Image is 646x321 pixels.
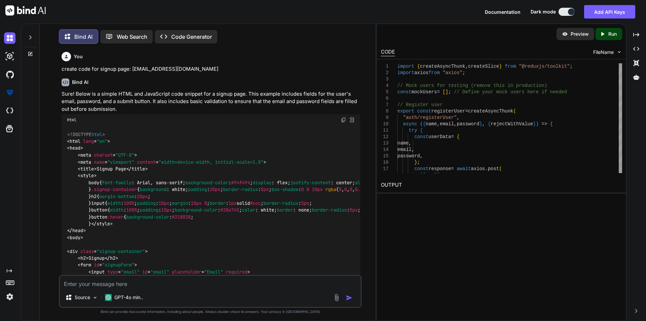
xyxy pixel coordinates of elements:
span: < > [78,255,88,261]
span: } [533,121,536,127]
span: async [403,121,417,127]
span: export [397,108,414,114]
span: box-shadow [272,186,298,192]
span: placeholder [172,269,202,275]
p: Bind AI [74,33,93,41]
span: Documentation [485,9,521,15]
span: </ > [126,166,148,172]
span: "email" [150,269,169,275]
span: content [137,159,156,165]
span: = [465,108,468,114]
img: settings [4,291,15,302]
span: background-color [126,214,169,220]
div: 2 [381,70,389,76]
p: Web Search [117,33,147,41]
span: 0 [301,186,304,192]
span: registerUser [431,108,465,114]
span: ( [499,166,502,171]
span: ; [448,89,451,95]
span: #218838 [172,214,191,220]
img: icon [346,294,353,301]
p: Code Generator [171,33,212,41]
span: border-radius [263,200,298,206]
span: 0 [204,200,207,206]
span: "@reduxjs/toolkit" [519,64,570,69]
span: < = = = > [88,269,250,275]
span: FileName [593,49,614,56]
span: </ > [105,255,118,261]
span: 10px [158,200,169,206]
span: meta [80,159,91,165]
span: border [210,200,226,206]
div: 11 [381,127,389,134]
span: "auth/registerUser" [403,115,457,120]
span: body [70,234,80,240]
span: background-color [175,207,218,213]
p: Sure! Below is a simple HTML and JavaScript code snippet for a signup page. This example includes... [62,90,360,113]
span: , [411,147,414,152]
span: "viewport" [107,159,134,165]
span: " [437,172,439,178]
span: margin [172,200,188,206]
span: import [397,70,414,75]
span: , [420,153,423,159]
span: , [408,140,411,146]
span: [ [442,89,445,95]
span: button [91,214,107,220]
span: axios [471,166,485,171]
span: title [132,166,145,172]
span: mockUsers [411,89,437,95]
span: try [408,128,417,133]
span: 0 [344,186,347,192]
p: Preview [571,31,589,37]
span: [URL] [423,172,437,178]
div: 12 [381,134,389,140]
span: } [499,64,502,69]
span: 100% [123,200,134,206]
span: Html [67,117,76,123]
span: ; [570,64,572,69]
span: . [485,166,488,171]
span: div [70,248,78,254]
span: , [437,121,439,127]
span: { [457,134,459,139]
span: align-items [355,180,385,186]
span: createSlice [468,64,499,69]
span: Dark mode [531,8,556,15]
span: "axios" [442,70,462,75]
span: " [420,172,423,178]
span: 0 [307,186,309,192]
p: Source [75,294,90,301]
span: meta [80,152,91,158]
img: GPT-4o mini [105,294,112,301]
span: width [107,200,121,206]
span: 5px [350,207,358,213]
span: email [397,147,411,152]
span: , [465,64,468,69]
span: password [457,121,479,127]
span: ( [513,108,516,114]
span: name [397,140,409,146]
span: #28a745 [220,207,239,213]
span: 100% [126,207,137,213]
p: Run [608,31,617,37]
span: // Define your mock users here if needed [454,89,567,95]
span: const [417,108,431,114]
span: display [253,180,272,186]
h2: OUTPUT [377,177,626,193]
span: "en" [97,138,107,144]
img: cloudideIcon [4,105,15,117]
span: input [91,200,105,206]
span: width [110,207,123,213]
span: { [420,128,423,133]
span: h2 [91,193,97,199]
span: < = > [67,248,148,254]
span: .signup-container [91,186,137,192]
div: 7 [381,102,389,108]
span: h2 [80,255,86,261]
span: , [457,115,459,120]
span: import [397,64,414,69]
span: padding [188,186,207,192]
span: "signup-container" [97,248,145,254]
span: "email" [121,269,140,275]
